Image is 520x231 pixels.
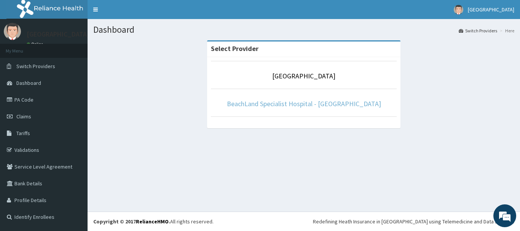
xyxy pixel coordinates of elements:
img: User Image [4,23,21,40]
p: [GEOGRAPHIC_DATA] [27,31,89,38]
span: Switch Providers [16,63,55,70]
a: [GEOGRAPHIC_DATA] [272,72,335,80]
span: Tariffs [16,130,30,137]
a: BeachLand Specialist Hospital - [GEOGRAPHIC_DATA] [227,99,381,108]
strong: Copyright © 2017 . [93,218,170,225]
a: Online [27,41,45,47]
span: [GEOGRAPHIC_DATA] [468,6,514,13]
span: Dashboard [16,80,41,86]
h1: Dashboard [93,25,514,35]
span: Claims [16,113,31,120]
li: Here [498,27,514,34]
strong: Select Provider [211,44,258,53]
div: Redefining Heath Insurance in [GEOGRAPHIC_DATA] using Telemedicine and Data Science! [313,218,514,225]
img: User Image [454,5,463,14]
a: RelianceHMO [136,218,169,225]
footer: All rights reserved. [88,212,520,231]
a: Switch Providers [459,27,497,34]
